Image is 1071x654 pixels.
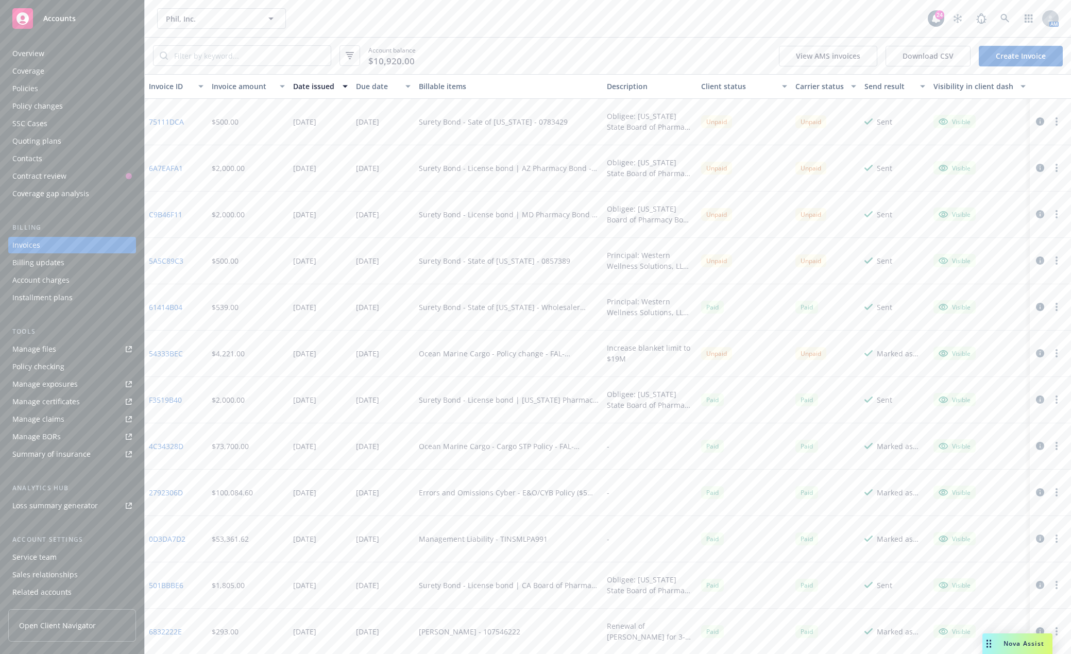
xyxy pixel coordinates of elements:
[12,115,47,132] div: SSC Cases
[160,51,168,60] svg: Search
[356,533,379,544] div: [DATE]
[939,488,971,497] div: Visible
[12,272,70,288] div: Account charges
[12,237,40,253] div: Invoices
[12,341,56,357] div: Manage files
[12,566,78,583] div: Sales relationships
[149,441,183,452] a: 4C34328D
[701,532,724,545] div: Paid
[212,626,239,637] div: $293.00
[149,348,183,359] a: 54333BEC
[8,222,136,233] div: Billing
[8,549,136,565] a: Service team
[356,163,379,174] div: [DATE]
[419,209,599,220] div: Surety Bond - License bond | MD Pharmacy Bond - 0803527
[212,348,245,359] div: $4,221.00
[12,428,61,445] div: Manage BORs
[149,116,184,127] a: 75111DCA
[8,411,136,427] a: Manage claims
[12,168,66,184] div: Contract review
[293,487,316,498] div: [DATE]
[8,254,136,271] a: Billing updates
[293,302,316,313] div: [DATE]
[212,163,245,174] div: $2,000.00
[8,584,136,600] a: Related accounts
[795,486,818,499] span: Paid
[701,162,732,175] div: Unpaid
[795,440,818,453] div: Paid
[8,358,136,375] a: Policy checking
[12,45,44,62] div: Overview
[208,74,289,99] button: Invoice amount
[877,626,925,637] div: Marked as sent
[607,111,693,132] div: Obligee: [US_STATE] State Board of Pharmacy Bond Amount: $25,000 Pharmaceutical Wholesaler Surety...
[149,163,183,174] a: 6A7EAFA1
[12,446,91,462] div: Summary of insurance
[947,8,968,29] a: Stop snowing
[877,209,892,220] div: Sent
[8,341,136,357] a: Manage files
[795,579,818,592] div: Paid
[701,115,732,128] div: Unpaid
[701,254,732,267] div: Unpaid
[795,115,826,128] div: Unpaid
[293,626,316,637] div: [DATE]
[935,10,944,20] div: 24
[795,393,818,406] div: Paid
[697,74,791,99] button: Client status
[289,74,352,99] button: Date issued
[12,80,38,97] div: Policies
[356,116,379,127] div: [DATE]
[8,133,136,149] a: Quoting plans
[12,133,61,149] div: Quoting plans
[701,393,724,406] div: Paid
[701,347,732,360] div: Unpaid
[12,63,44,79] div: Coverage
[795,532,818,545] span: Paid
[939,256,971,265] div: Visible
[12,98,63,114] div: Policy changes
[12,376,78,392] div: Manage exposures
[939,580,971,590] div: Visible
[982,633,995,654] div: Drag to move
[352,74,415,99] button: Due date
[607,342,693,364] div: Increase blanket limit to $19M
[607,441,609,452] div: -
[701,440,724,453] span: Paid
[795,625,818,638] div: Paid
[8,115,136,132] a: SSC Cases
[419,116,568,127] div: Surety Bond - Sate of [US_STATE] - 0783429
[212,441,249,452] div: $73,700.00
[607,250,693,271] div: Principal: Western Wellness Solutions, LLC Obligee: State of [US_STATE] Bond Amount: $25,000 Pres...
[12,549,57,565] div: Service team
[212,580,245,591] div: $1,805.00
[795,162,826,175] div: Unpaid
[19,620,96,631] span: Open Client Navigator
[701,625,724,638] span: Paid
[701,81,776,92] div: Client status
[607,574,693,596] div: Obligee: [US_STATE] State Board of Pharmacy Bond Amount: $100,000 Principal: Western Wellness Sol...
[356,580,379,591] div: [DATE]
[939,349,971,358] div: Visible
[419,394,599,405] div: Surety Bond - License bond | [US_STATE] Pharmacy Bond - 0776810
[149,209,182,220] a: C9B46F11
[607,157,693,179] div: Obligee: [US_STATE] State Board of Pharmacy Bond Amount: $100,000 NonResident Prescription-only D...
[860,74,929,99] button: Send result
[8,483,136,493] div: Analytics hub
[607,487,609,498] div: -
[8,4,136,33] a: Accounts
[293,255,316,266] div: [DATE]
[356,209,379,220] div: [DATE]
[8,45,136,62] a: Overview
[149,626,182,637] a: 6832222E
[168,46,331,65] input: Filter by keyword...
[419,348,599,359] div: Ocean Marine Cargo - Policy change - FAL-V14SWG24PNGF
[145,74,208,99] button: Invoice ID
[877,116,892,127] div: Sent
[356,302,379,313] div: [DATE]
[293,394,316,405] div: [DATE]
[419,626,520,637] div: [PERSON_NAME] - 107546222
[149,81,192,92] div: Invoice ID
